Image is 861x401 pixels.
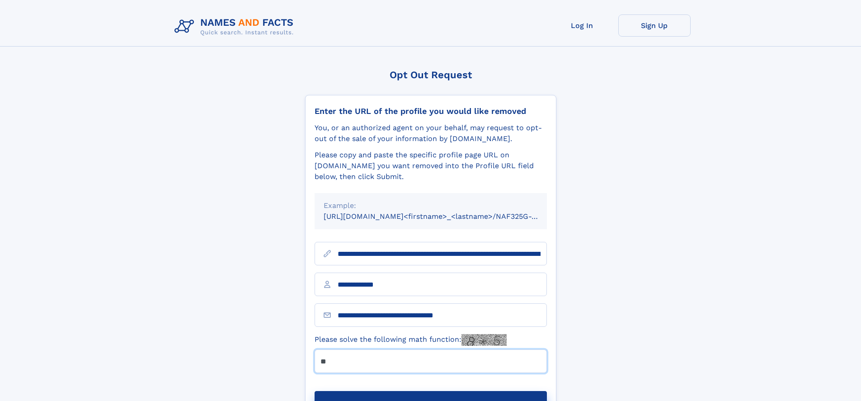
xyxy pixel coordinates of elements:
[315,150,547,182] div: Please copy and paste the specific profile page URL on [DOMAIN_NAME] you want removed into the Pr...
[546,14,618,37] a: Log In
[305,69,556,80] div: Opt Out Request
[324,212,564,221] small: [URL][DOMAIN_NAME]<firstname>_<lastname>/NAF325G-xxxxxxxx
[618,14,691,37] a: Sign Up
[324,200,538,211] div: Example:
[315,106,547,116] div: Enter the URL of the profile you would like removed
[315,334,507,346] label: Please solve the following math function:
[171,14,301,39] img: Logo Names and Facts
[315,123,547,144] div: You, or an authorized agent on your behalf, may request to opt-out of the sale of your informatio...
